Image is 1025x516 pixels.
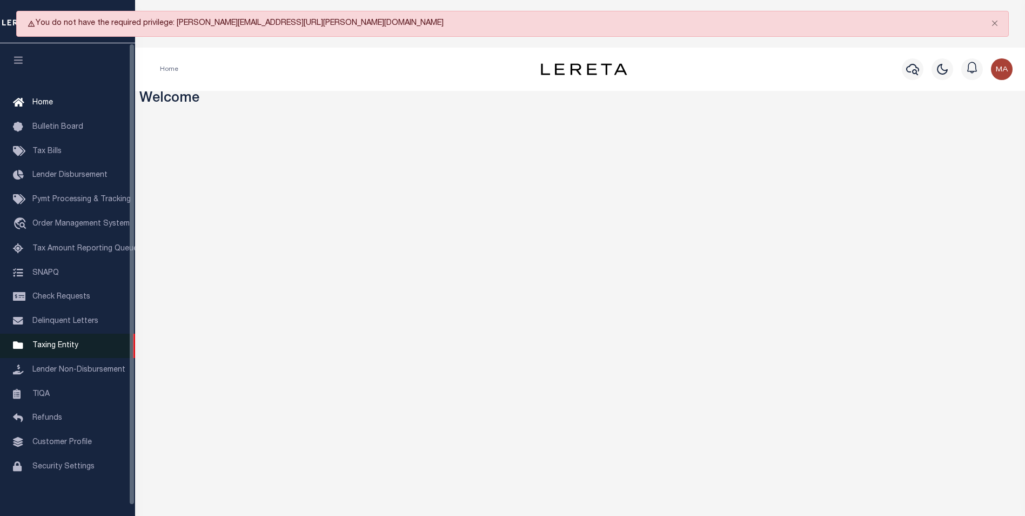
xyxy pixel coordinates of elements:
div: You do not have the required privilege: [PERSON_NAME][EMAIL_ADDRESS][URL][PERSON_NAME][DOMAIN_NAME] [16,11,1009,37]
button: Close [981,11,1008,35]
span: TIQA [32,390,50,398]
span: Lender Disbursement [32,171,108,179]
span: Delinquent Letters [32,317,98,325]
span: Security Settings [32,463,95,471]
img: logo-dark.svg [541,63,627,75]
span: Tax Amount Reporting Queue [32,245,138,253]
span: SNAPQ [32,269,59,276]
i: travel_explore [13,217,30,231]
h3: Welcome [139,91,1021,108]
li: Home [160,64,178,74]
span: Bulletin Board [32,123,83,131]
span: Order Management System [32,220,130,228]
img: svg+xml;base64,PHN2ZyB4bWxucz0iaHR0cDovL3d3dy53My5vcmcvMjAwMC9zdmciIHBvaW50ZXItZXZlbnRzPSJub25lIi... [991,58,1013,80]
span: Lender Non-Disbursement [32,366,125,374]
span: Customer Profile [32,439,92,446]
span: Pymt Processing & Tracking [32,196,131,203]
span: Tax Bills [32,148,62,155]
span: Check Requests [32,293,90,301]
span: Refunds [32,414,62,422]
span: Home [32,99,53,107]
span: Taxing Entity [32,342,78,349]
